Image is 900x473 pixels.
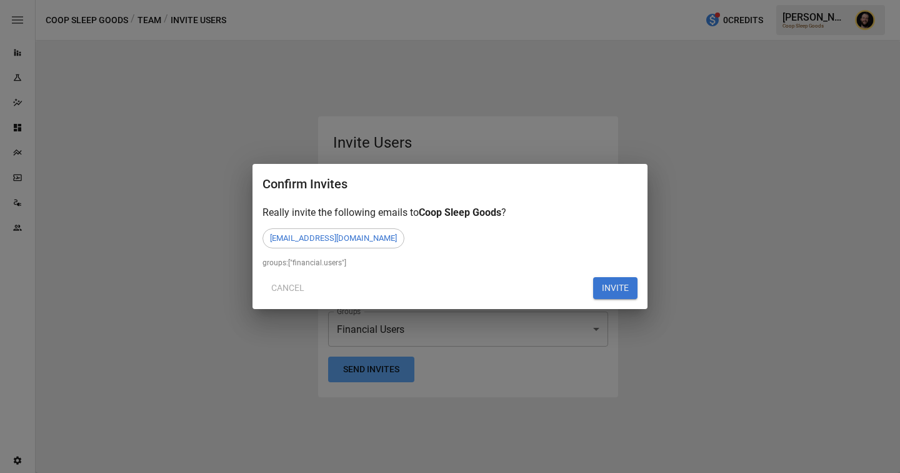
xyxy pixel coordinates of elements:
button: Cancel [262,277,313,300]
div: groups: ["financial.users"] [262,258,637,267]
h2: Confirm Invites [262,174,637,206]
span: [EMAIL_ADDRESS][DOMAIN_NAME] [263,233,404,243]
div: Really invite the following emails to ? [262,206,637,218]
span: Coop Sleep Goods [419,206,501,218]
button: INVITE [593,277,637,300]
